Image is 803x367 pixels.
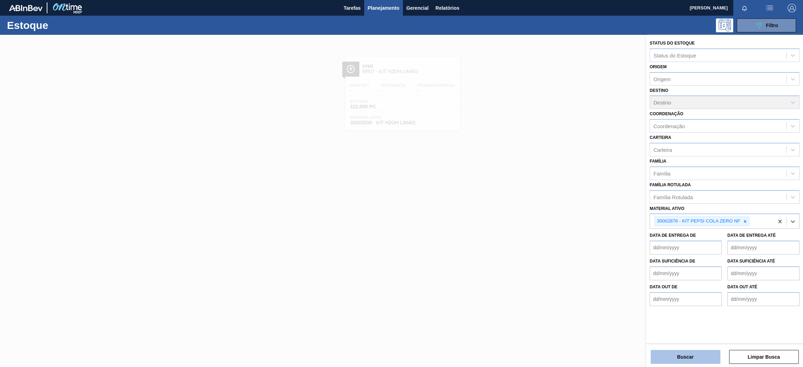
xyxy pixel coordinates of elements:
[650,292,722,306] input: dd/mm/yyyy
[653,147,672,153] div: Carteira
[650,64,667,69] label: Origem
[653,123,685,129] div: Coordenação
[727,259,775,264] label: Data suficiência até
[765,4,774,12] img: userActions
[650,241,722,255] input: dd/mm/yyyy
[655,217,741,226] div: 30002876 - KIT PEPSI COLA ZERO NF
[727,284,757,289] label: Data out até
[650,135,671,140] label: Carteira
[727,266,800,280] input: dd/mm/yyyy
[436,4,459,12] span: Relatórios
[650,206,685,211] label: Material ativo
[788,4,796,12] img: Logout
[653,170,671,176] div: Família
[737,18,796,32] button: Filtro
[650,284,678,289] label: Data out de
[727,241,800,255] input: dd/mm/yyyy
[9,5,43,11] img: TNhmsLtSVTkK8tSr43FrP2fwEKptu5GPRR3wAAAABJRU5ErkJggg==
[368,4,399,12] span: Planejamento
[727,233,776,238] label: Data de Entrega até
[650,111,683,116] label: Coordenação
[653,76,671,82] div: Origem
[650,266,722,280] input: dd/mm/yyyy
[650,88,668,93] label: Destino
[650,259,695,264] label: Data suficiência de
[7,21,114,29] h1: Estoque
[344,4,361,12] span: Tarefas
[650,159,666,164] label: Família
[650,41,695,46] label: Status do Estoque
[733,3,756,13] button: Notificações
[650,182,691,187] label: Família Rotulada
[716,18,733,32] div: Pogramando: nenhum usuário selecionado
[766,23,778,28] span: Filtro
[727,292,800,306] input: dd/mm/yyyy
[653,194,693,200] div: Família Rotulada
[406,4,429,12] span: Gerencial
[653,52,696,58] div: Status do Estoque
[650,233,696,238] label: Data de Entrega de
